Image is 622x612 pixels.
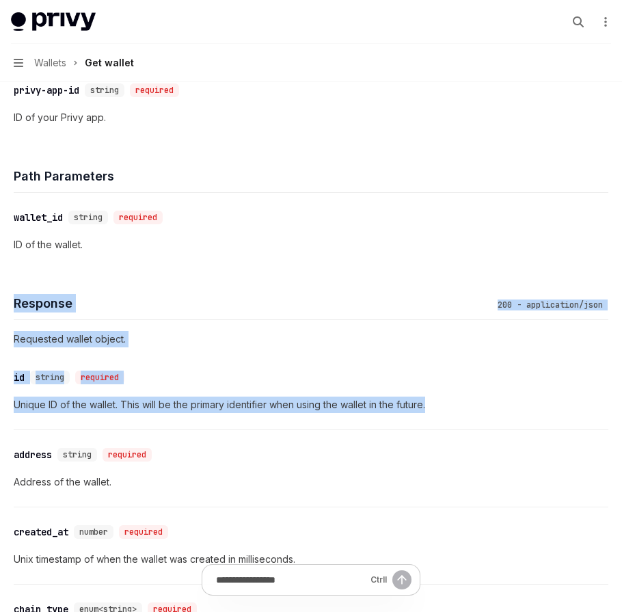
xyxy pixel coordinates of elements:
[113,211,163,224] div: required
[14,167,608,185] h4: Path Parameters
[75,371,124,384] div: required
[103,448,152,462] div: required
[14,211,63,224] div: wallet_id
[14,371,25,384] div: id
[34,55,66,71] span: Wallets
[14,397,608,413] p: Unique ID of the wallet. This will be the primary identifier when using the wallet in the future.
[567,11,589,33] button: Open search
[492,298,608,312] div: 200 - application/json
[74,212,103,223] span: string
[597,12,611,31] button: More actions
[130,83,179,97] div: required
[11,12,96,31] img: light logo
[14,448,52,462] div: address
[79,527,108,537] span: number
[85,55,134,71] div: Get wallet
[90,85,119,96] span: string
[392,570,411,589] button: Send message
[216,565,365,595] input: Ask a question...
[14,474,608,490] p: Address of the wallet.
[36,372,64,383] span: string
[63,449,92,460] span: string
[14,551,608,568] p: Unix timestamp of when the wallet was created in milliseconds.
[14,525,68,539] div: created_at
[14,331,608,347] p: Requested wallet object.
[119,525,168,539] div: required
[14,237,608,253] p: ID of the wallet.
[14,294,492,312] h4: Response
[14,109,608,126] p: ID of your Privy app.
[14,83,79,97] div: privy-app-id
